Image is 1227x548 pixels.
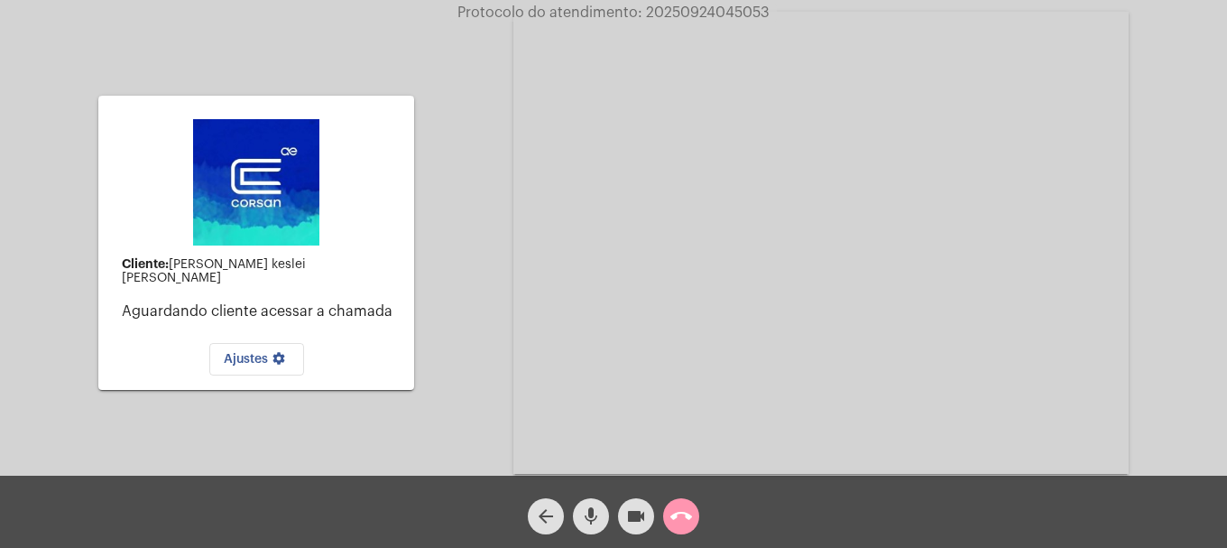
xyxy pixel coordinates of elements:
[535,506,557,527] mat-icon: arrow_back
[268,351,290,373] mat-icon: settings
[209,343,304,376] button: Ajustes
[122,303,400,320] p: Aguardando cliente acessar a chamada
[457,5,770,20] span: Protocolo do atendimento: 20250924045053
[122,257,169,270] strong: Cliente:
[224,353,290,366] span: Ajustes
[670,506,692,527] mat-icon: call_end
[580,506,602,527] mat-icon: mic
[193,119,319,246] img: d4669ae0-8c07-2337-4f67-34b0df7f5ae4.jpeg
[625,506,647,527] mat-icon: videocam
[122,257,400,285] div: [PERSON_NAME] keslei [PERSON_NAME]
